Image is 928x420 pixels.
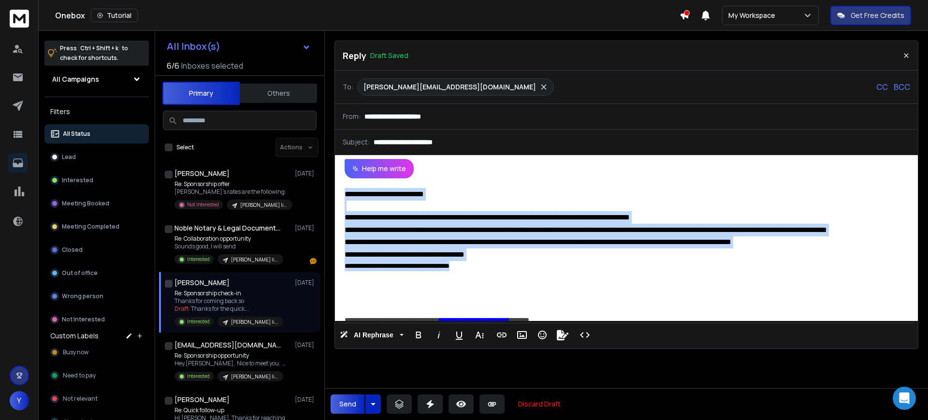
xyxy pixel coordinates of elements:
[174,290,283,297] p: Re: Sponsorship check-in
[10,391,29,410] button: Y
[174,243,283,250] p: Sounds good, I will send
[50,331,99,341] h3: Custom Labels
[174,395,230,405] h1: [PERSON_NAME]
[44,194,149,213] button: Meeting Booked
[851,11,904,20] p: Get Free Credits
[187,373,210,380] p: Interested
[44,70,149,89] button: All Campaigns
[174,406,290,414] p: Re: Quick follow-up
[295,224,317,232] p: [DATE]
[62,176,93,184] p: Interested
[62,316,105,323] p: Not Interested
[345,159,414,178] button: Help me write
[44,389,149,408] button: Not relevant
[52,74,99,84] h1: All Campaigns
[44,217,149,236] button: Meeting Completed
[63,348,88,356] span: Busy now
[62,269,98,277] p: Out of office
[363,82,536,92] p: [PERSON_NAME][EMAIL_ADDRESS][DOMAIN_NAME]
[231,373,277,380] p: [PERSON_NAME] list
[63,130,90,138] p: All Status
[174,235,283,243] p: Re: Collaboration opportunity
[44,240,149,260] button: Closed
[343,137,370,147] p: Subject:
[409,325,428,345] button: Bold (Ctrl+B)
[62,200,109,207] p: Meeting Booked
[44,147,149,167] button: Lead
[370,51,408,60] p: Draft Saved
[174,360,290,367] p: Hey [PERSON_NAME], Nice to meet you. What
[876,81,888,93] p: CC
[55,9,680,22] div: Onebox
[295,279,317,287] p: [DATE]
[893,387,916,410] div: Open Intercom Messenger
[343,82,353,92] p: To:
[63,395,98,403] span: Not relevant
[159,37,319,56] button: All Inbox(s)
[352,331,395,339] span: AI Rephrase
[343,49,366,62] p: Reply
[231,319,277,326] p: [PERSON_NAME] list
[174,188,290,196] p: [PERSON_NAME]'s rates are the following:
[576,325,594,345] button: Code View
[44,287,149,306] button: Wrong person
[62,223,119,231] p: Meeting Completed
[338,325,406,345] button: AI Rephrase
[62,153,76,161] p: Lead
[343,112,361,121] p: From:
[174,180,290,188] p: Re: Sponsorship offer
[894,81,910,93] p: BCC
[44,105,149,118] h3: Filters
[830,6,911,25] button: Get Free Credits
[174,223,281,233] h1: Noble Notary & Legal Document Preparers
[44,171,149,190] button: Interested
[162,82,240,105] button: Primary
[493,325,511,345] button: Insert Link (Ctrl+K)
[174,340,281,350] h1: [EMAIL_ADDRESS][DOMAIN_NAME]
[174,352,290,360] p: Re: Sponsorship opportunity
[62,292,103,300] p: Wrong person
[181,60,243,72] h3: Inboxes selected
[62,246,83,254] p: Closed
[187,201,219,208] p: Not Interested
[510,394,568,414] button: Discard Draft
[187,318,210,325] p: Interested
[191,304,249,313] span: Thanks for the quick ...
[44,263,149,283] button: Out of office
[44,310,149,329] button: Not Interested
[240,83,317,104] button: Others
[167,60,179,72] span: 6 / 6
[728,11,779,20] p: My Workspace
[240,202,287,209] p: [PERSON_NAME] list
[44,343,149,362] button: Busy now
[331,394,364,414] button: Send
[295,341,317,349] p: [DATE]
[295,396,317,404] p: [DATE]
[174,169,230,178] h1: [PERSON_NAME]
[174,304,190,313] span: Draft:
[174,278,230,288] h1: [PERSON_NAME]
[470,325,489,345] button: More Text
[60,43,128,63] p: Press to check for shortcuts.
[231,256,277,263] p: [PERSON_NAME] list
[63,372,96,379] span: Need to pay
[176,144,194,151] label: Select
[91,9,138,22] button: Tutorial
[167,42,220,51] h1: All Inbox(s)
[44,366,149,385] button: Need to pay
[295,170,317,177] p: [DATE]
[44,124,149,144] button: All Status
[79,43,120,54] span: Ctrl + Shift + k
[174,297,283,305] p: Thanks for coming back so
[187,256,210,263] p: Interested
